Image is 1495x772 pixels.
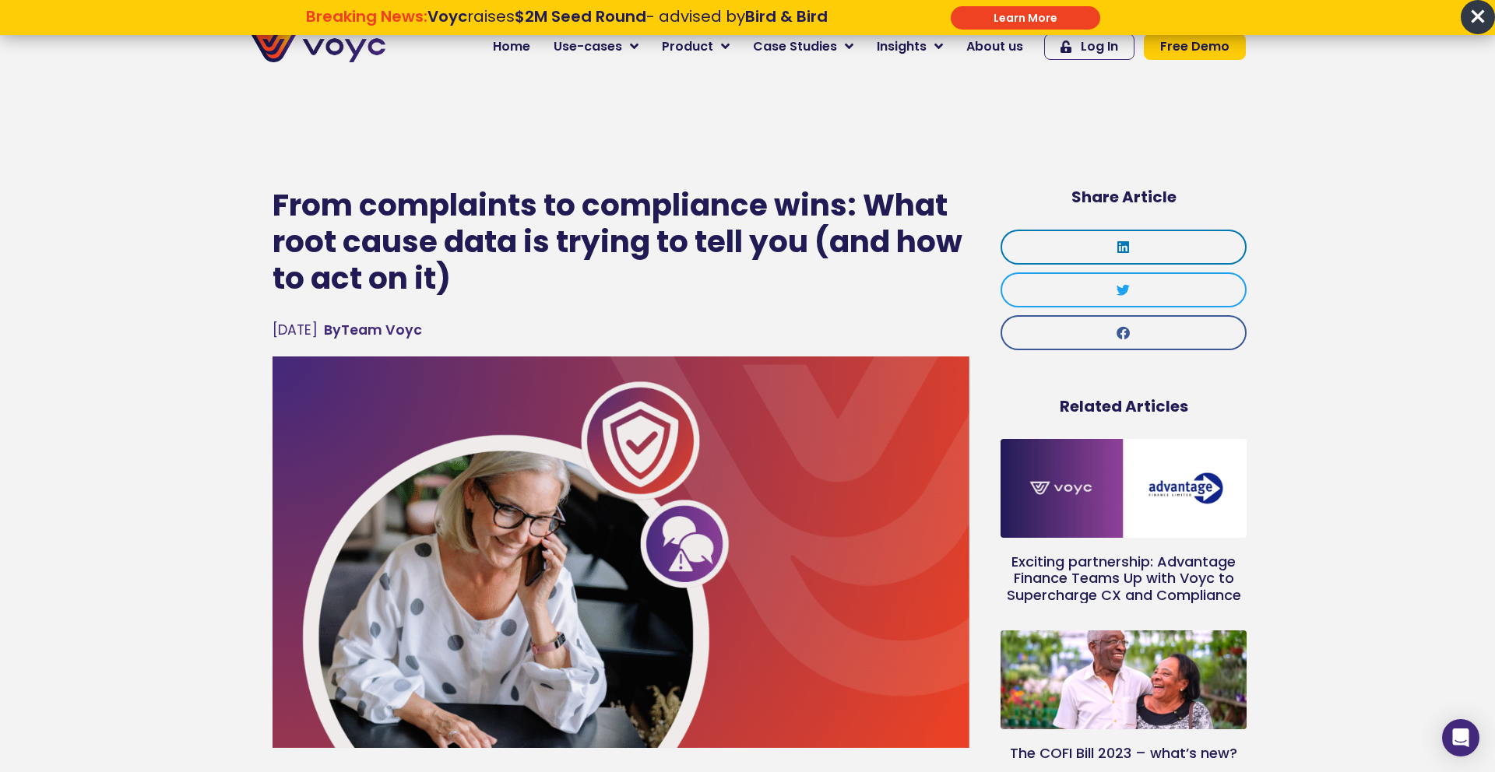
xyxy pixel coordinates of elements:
a: The COFI Bill 2023 – what’s new? [1010,743,1237,763]
h5: Share Article [1001,188,1247,206]
h5: Related Articles [1001,397,1247,416]
div: Share on facebook [1001,315,1247,350]
span: About us [966,37,1023,56]
h1: From complaints to compliance wins: What root cause data is trying to tell you (and how to act on... [273,188,969,297]
a: Voyc and Advantage logos [1001,439,1247,538]
a: Use-cases [542,31,650,62]
a: Log In [1044,33,1134,60]
a: ByTeam Voyc [324,320,422,340]
a: Free Demo [1144,33,1246,60]
span: Insights [877,37,927,56]
strong: Voyc [427,5,467,27]
span: Home [493,37,530,56]
span: Log In [1081,40,1118,53]
a: Home [481,31,542,62]
a: Old couple smiling [1001,630,1247,729]
a: Product [650,31,741,62]
strong: Bird & Bird [745,5,828,27]
span: raises - advised by [427,5,828,27]
span: Product [662,37,713,56]
div: Open Intercom Messenger [1442,719,1479,756]
a: About us [955,31,1035,62]
div: Share on twitter [1001,272,1247,307]
strong: $2M Seed Round [515,5,646,27]
a: Case Studies [741,31,865,62]
a: Insights [865,31,955,62]
div: Submit [951,6,1100,30]
div: Breaking News: Voyc raises $2M Seed Round - advised by Bird & Bird [227,7,907,44]
time: [DATE] [273,321,318,339]
img: Voyc and Advantage logos [999,423,1247,553]
span: By [324,321,341,339]
span: Team Voyc [324,320,422,340]
img: voyc-full-logo [249,31,385,62]
img: Old couple smiling [999,597,1247,763]
span: Case Studies [753,37,837,56]
strong: Breaking News: [306,5,427,27]
span: Free Demo [1160,40,1229,53]
a: Exciting partnership: Advantage Finance Teams Up with Voyc to Supercharge CX and Compliance [1007,552,1241,605]
span: Use-cases [554,37,622,56]
div: Share on linkedin [1001,230,1247,265]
